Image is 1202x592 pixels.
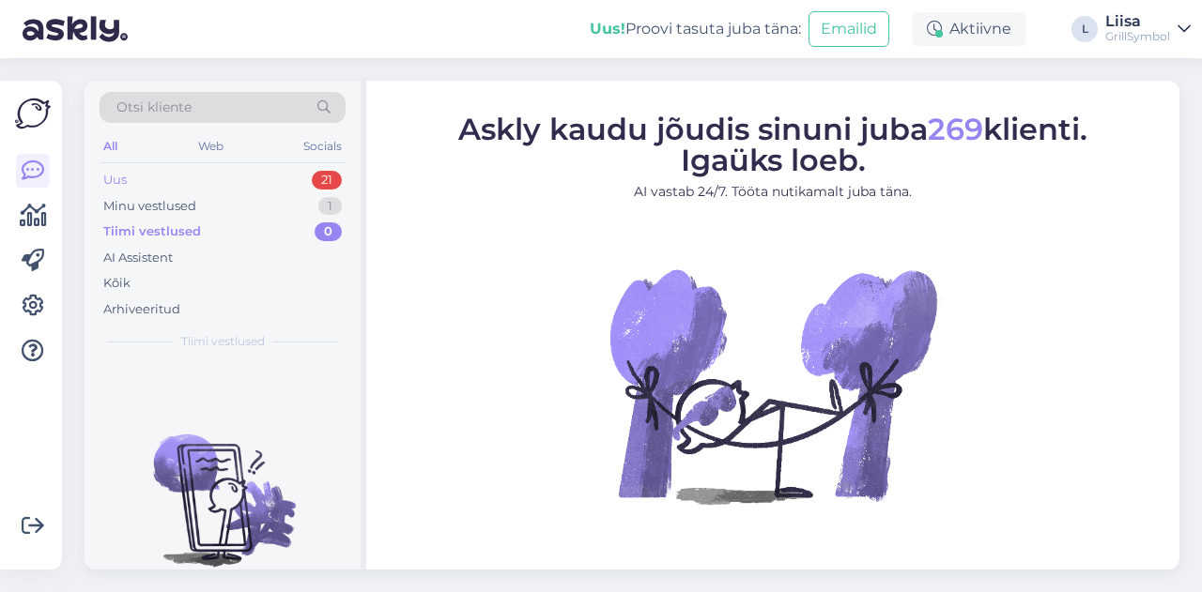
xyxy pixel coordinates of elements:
div: All [100,134,121,159]
div: L [1071,16,1098,42]
div: Arhiveeritud [103,300,180,319]
span: Askly kaudu jõudis sinuni juba klienti. Igaüks loeb. [458,111,1087,178]
b: Uus! [590,20,625,38]
div: Kõik [103,274,131,293]
div: 21 [312,171,342,190]
div: Tiimi vestlused [103,222,201,241]
div: Minu vestlused [103,197,196,216]
img: Askly Logo [15,96,51,131]
img: No Chat active [604,217,942,554]
div: Web [194,134,227,159]
button: Emailid [809,11,889,47]
div: Aktiivne [912,12,1026,46]
div: Proovi tasuta juba täna: [590,18,801,40]
div: Liisa [1105,14,1170,29]
div: AI Assistent [103,249,173,267]
a: LiisaGrillSymbol [1105,14,1191,44]
div: Socials [300,134,346,159]
div: Uus [103,171,127,190]
img: No chats [85,401,361,569]
div: 0 [315,222,342,241]
span: 269 [928,111,983,147]
span: Otsi kliente [116,98,192,117]
div: 1 [318,197,342,216]
span: Tiimi vestlused [181,333,265,350]
p: AI vastab 24/7. Tööta nutikamalt juba täna. [458,182,1087,202]
div: GrillSymbol [1105,29,1170,44]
